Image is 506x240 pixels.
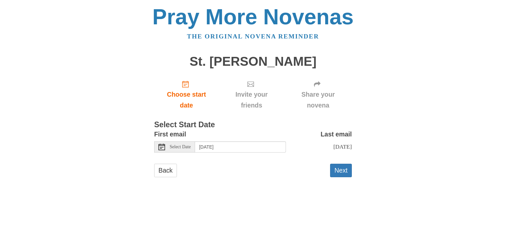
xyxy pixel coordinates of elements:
[154,55,352,69] h1: St. [PERSON_NAME]
[161,89,212,111] span: Choose start date
[219,75,284,114] div: Click "Next" to confirm your start date first.
[170,145,191,149] span: Select Date
[154,75,219,114] a: Choose start date
[187,33,319,40] a: The original novena reminder
[333,143,352,150] span: [DATE]
[225,89,278,111] span: Invite your friends
[154,164,177,177] a: Back
[284,75,352,114] div: Click "Next" to confirm your start date first.
[153,5,354,29] a: Pray More Novenas
[291,89,345,111] span: Share your novena
[154,129,186,140] label: First email
[330,164,352,177] button: Next
[154,121,352,129] h3: Select Start Date
[321,129,352,140] label: Last email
